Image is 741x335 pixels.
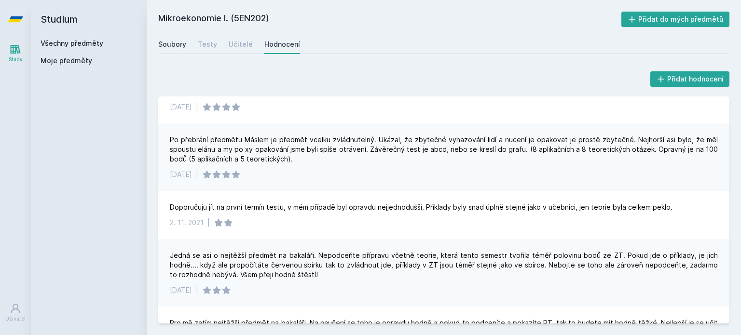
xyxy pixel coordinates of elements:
[198,40,217,49] div: Testy
[264,40,300,49] div: Hodnocení
[41,56,92,66] span: Moje předměty
[9,56,23,63] div: Study
[196,285,198,295] div: |
[264,35,300,54] a: Hodnocení
[196,102,198,112] div: |
[2,298,29,327] a: Uživatel
[158,12,621,27] h2: Mikroekonomie I. (5EN202)
[158,40,186,49] div: Soubory
[650,71,730,87] button: Přidat hodnocení
[158,35,186,54] a: Soubory
[207,218,210,228] div: |
[170,251,718,280] div: Jedná se asi o nejtěžší předmět na bakaláři. Nepodceňte přípravu včetně teorie, která tento semes...
[170,285,192,295] div: [DATE]
[229,40,253,49] div: Učitelé
[2,39,29,68] a: Study
[41,39,103,47] a: Všechny předměty
[5,315,26,322] div: Uživatel
[170,170,192,179] div: [DATE]
[170,102,192,112] div: [DATE]
[170,218,204,228] div: 2. 11. 2021
[170,202,672,212] div: Doporučuju jít na první termín testu, v mém případě byl opravdu nejjednodušší. Příklady byly snad...
[170,135,718,164] div: Po přebrání předmětu Máslem je předmět vcelku zvládnutelný. Ukázal, že zbytečné vyhazování lidí a...
[621,12,730,27] button: Přidat do mých předmětů
[198,35,217,54] a: Testy
[196,170,198,179] div: |
[229,35,253,54] a: Učitelé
